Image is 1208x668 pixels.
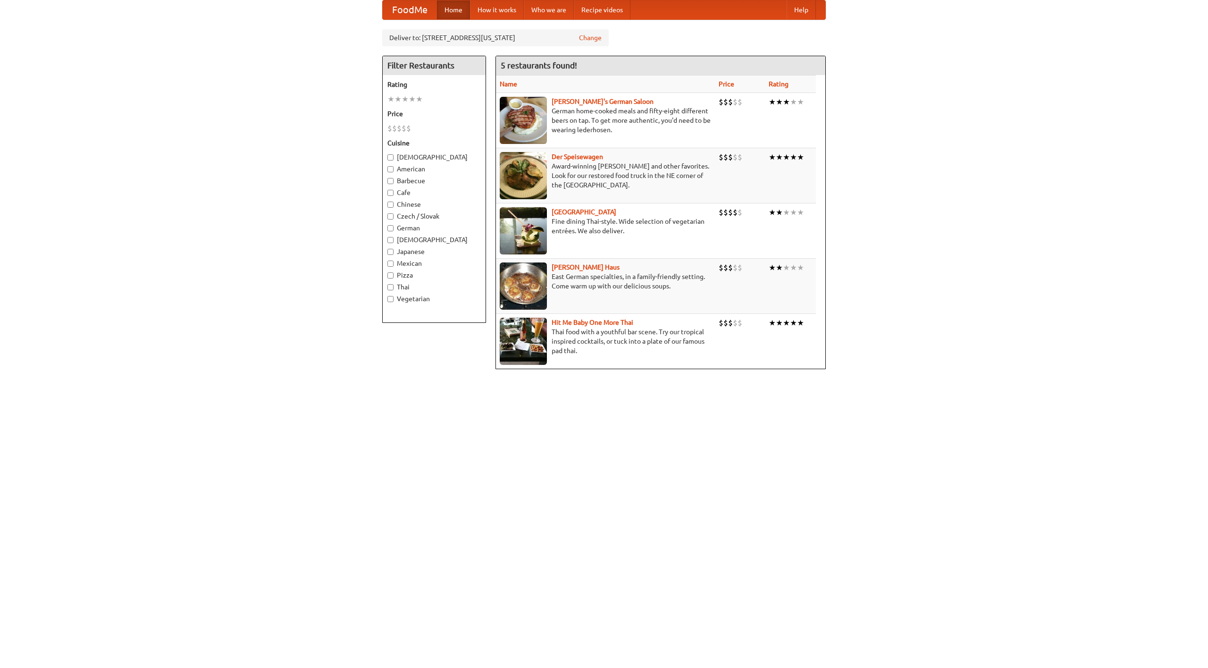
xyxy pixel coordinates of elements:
li: ★ [790,152,797,162]
p: Thai food with a youthful bar scene. Try our tropical inspired cocktails, or tuck into a plate of... [500,327,711,355]
li: ★ [790,262,797,273]
h5: Rating [387,80,481,89]
a: Who we are [524,0,574,19]
li: $ [723,262,728,273]
li: ★ [769,207,776,218]
img: babythai.jpg [500,318,547,365]
div: Deliver to: [STREET_ADDRESS][US_STATE] [382,29,609,46]
input: Chinese [387,202,394,208]
label: Czech / Slovak [387,211,481,221]
a: Home [437,0,470,19]
label: Barbecue [387,176,481,186]
li: $ [719,262,723,273]
li: ★ [394,94,402,104]
a: Name [500,80,517,88]
li: ★ [769,152,776,162]
li: $ [733,318,738,328]
a: Price [719,80,734,88]
li: ★ [783,318,790,328]
p: Fine dining Thai-style. Wide selection of vegetarian entrées. We also deliver. [500,217,711,236]
h5: Price [387,109,481,118]
li: $ [723,97,728,107]
li: ★ [797,262,804,273]
li: $ [723,152,728,162]
a: [PERSON_NAME] Haus [552,263,620,271]
li: ★ [776,97,783,107]
li: $ [738,97,742,107]
li: ★ [783,207,790,218]
li: ★ [790,207,797,218]
li: ★ [776,207,783,218]
li: ★ [797,97,804,107]
li: ★ [769,262,776,273]
li: ★ [776,318,783,328]
label: [DEMOGRAPHIC_DATA] [387,152,481,162]
li: $ [397,123,402,134]
li: $ [387,123,392,134]
a: [PERSON_NAME]'s German Saloon [552,98,654,105]
h5: Cuisine [387,138,481,148]
input: American [387,166,394,172]
a: Der Speisewagen [552,153,603,161]
li: $ [733,207,738,218]
li: $ [738,207,742,218]
li: ★ [783,97,790,107]
li: $ [723,207,728,218]
label: Pizza [387,271,481,280]
p: German home-cooked meals and fifty-eight different beers on tap. To get more authentic, you'd nee... [500,106,711,135]
input: German [387,225,394,231]
label: Japanese [387,247,481,256]
input: Vegetarian [387,296,394,302]
input: Cafe [387,190,394,196]
li: $ [738,262,742,273]
li: $ [738,318,742,328]
li: $ [728,97,733,107]
li: $ [719,152,723,162]
li: $ [719,97,723,107]
label: Cafe [387,188,481,197]
li: $ [728,152,733,162]
ng-pluralize: 5 restaurants found! [501,61,577,70]
input: Thai [387,284,394,290]
label: American [387,164,481,174]
input: Czech / Slovak [387,213,394,220]
p: East German specialties, in a family-friendly setting. Come warm up with our delicious soups. [500,272,711,291]
li: $ [728,262,733,273]
li: ★ [769,97,776,107]
label: Vegetarian [387,294,481,304]
h4: Filter Restaurants [383,56,486,75]
input: [DEMOGRAPHIC_DATA] [387,237,394,243]
li: ★ [790,97,797,107]
li: ★ [769,318,776,328]
img: speisewagen.jpg [500,152,547,199]
li: $ [723,318,728,328]
li: ★ [797,152,804,162]
li: $ [733,262,738,273]
input: Mexican [387,261,394,267]
li: ★ [797,207,804,218]
li: $ [728,318,733,328]
label: Mexican [387,259,481,268]
li: ★ [776,152,783,162]
li: $ [728,207,733,218]
img: esthers.jpg [500,97,547,144]
a: Change [579,33,602,42]
label: [DEMOGRAPHIC_DATA] [387,235,481,245]
a: Recipe videos [574,0,630,19]
a: Help [787,0,816,19]
label: Chinese [387,200,481,209]
a: [GEOGRAPHIC_DATA] [552,208,616,216]
li: ★ [776,262,783,273]
input: Pizza [387,272,394,279]
li: $ [719,318,723,328]
li: ★ [416,94,423,104]
img: kohlhaus.jpg [500,262,547,310]
a: Rating [769,80,789,88]
label: Thai [387,282,481,292]
a: Hit Me Baby One More Thai [552,319,633,326]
